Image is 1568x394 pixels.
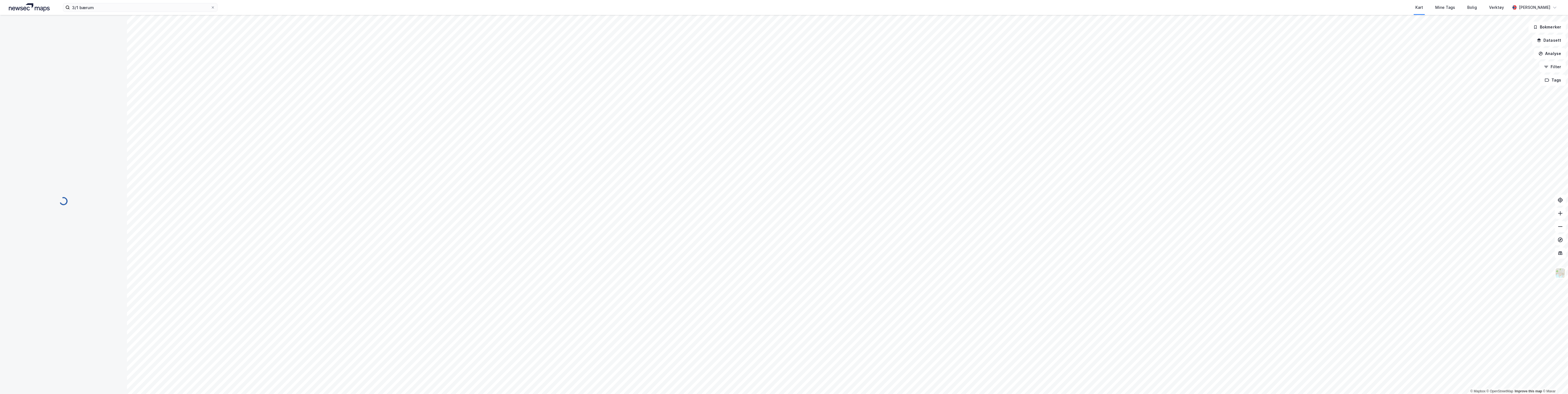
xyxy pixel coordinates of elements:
[1529,22,1566,33] button: Bokmerker
[1540,75,1566,86] button: Tags
[1435,4,1455,11] div: Mine Tags
[1555,268,1566,278] img: Z
[1515,389,1542,393] a: Improve this map
[1519,4,1550,11] div: [PERSON_NAME]
[1539,61,1566,72] button: Filter
[9,3,50,12] img: logo.a4113a55bc3d86da70a041830d287a7e.svg
[70,3,211,12] input: Søk på adresse, matrikkel, gårdeiere, leietakere eller personer
[1534,48,1566,59] button: Analyse
[1467,4,1477,11] div: Bolig
[1540,367,1568,394] iframe: Chat Widget
[1489,4,1504,11] div: Verktøy
[1540,367,1568,394] div: Kontrollprogram for chat
[1470,389,1485,393] a: Mapbox
[1415,4,1423,11] div: Kart
[1532,35,1566,46] button: Datasett
[59,197,68,206] img: spinner.a6d8c91a73a9ac5275cf975e30b51cfb.svg
[1487,389,1513,393] a: OpenStreetMap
